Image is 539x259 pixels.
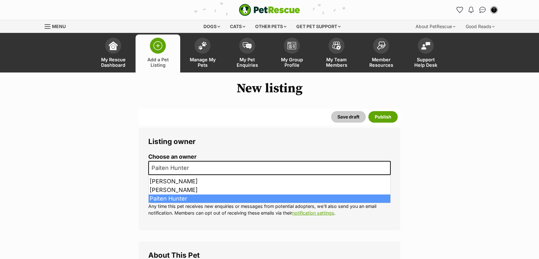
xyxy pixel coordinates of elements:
[239,4,300,16] img: logo-e224e6f780fb5917bec1dbf3a21bbac754714ae5b6737aabdf751b685950b380.svg
[331,111,366,123] button: Save draft
[477,5,488,15] a: Conversations
[461,20,499,33] div: Good Reads
[188,57,217,68] span: Manage My Pets
[277,57,306,68] span: My Group Profile
[199,20,225,33] div: Dogs
[322,57,351,68] span: My Team Members
[148,203,391,217] p: Any time this pet receives new enquiries or messages from potential adopters, we'll also send you...
[403,34,448,72] a: Support Help Desk
[359,34,403,72] a: Member Resources
[489,5,499,15] button: My account
[469,7,474,13] img: notifications-46538b983faf8c2785f20acdc204bb7945ddae34d4c08c2a6579f10ce5e182be.svg
[144,57,172,68] span: Add a Pet Listing
[149,164,196,172] span: Paiten Hunter
[243,42,252,49] img: pet-enquiries-icon-7e3ad2cf08bfb03b45e93fb7055b45f3efa6380592205ae92323e6603595dc1f.svg
[332,42,341,50] img: team-members-icon-5396bd8760b3fe7c0b43da4ab00e1e3bb1a5d9ba89233759b79545d2d3fc5d0d.svg
[421,42,430,50] img: help-desk-icon-fdf02630f3aa405de69fd3d07c3f3aa587a6932b1a1747fa1d2bba05be0121f9.svg
[136,34,180,72] a: Add a Pet Listing
[149,194,390,203] li: Paiten Hunter
[491,7,497,13] img: Paiten Hunter profile pic
[466,5,476,15] button: Notifications
[148,161,391,175] span: Paiten Hunter
[251,20,291,33] div: Other pets
[225,20,250,33] div: Cats
[149,186,390,194] li: [PERSON_NAME]
[368,111,398,123] button: Publish
[233,57,262,68] span: My Pet Enquiries
[287,42,296,50] img: group-profile-icon-3fa3cf56718a62981997c0bc7e787c4b2cf8bcc04b72c1350f741eb67cf2f40e.svg
[454,5,499,15] ul: Account quick links
[225,34,269,72] a: My Pet Enquiries
[479,7,486,13] img: chat-41dd97257d64d25036548639549fe6c8038ab92f7586957e7f3b1b290dea8141.svg
[292,210,334,216] a: notification settings
[109,41,118,50] img: dashboard-icon-eb2f2d2d3e046f16d808141f083e7271f6b2e854fb5c12c21221c1fb7104beca.svg
[91,34,136,72] a: My Rescue Dashboard
[377,41,386,50] img: member-resources-icon-8e73f808a243e03378d46382f2149f9095a855e16c252ad45f914b54edf8863c.svg
[367,57,395,68] span: Member Resources
[239,4,300,16] a: PetRescue
[411,20,460,33] div: About PetRescue
[45,20,70,32] a: Menu
[292,20,345,33] div: Get pet support
[454,5,465,15] a: Favourites
[148,154,391,160] label: Choose an owner
[52,24,66,29] span: Menu
[99,57,128,68] span: My Rescue Dashboard
[153,41,162,50] img: add-pet-listing-icon-0afa8454b4691262ce3f59096e99ab1cd57d4a30225e0717b998d2c9b9846f56.svg
[269,34,314,72] a: My Group Profile
[411,57,440,68] span: Support Help Desk
[198,42,207,50] img: manage-my-pets-icon-02211641906a0b7f246fdf0571729dbe1e7629f14944591b6c1af311fb30b64b.svg
[149,177,390,186] li: [PERSON_NAME]
[148,137,196,146] span: Listing owner
[180,34,225,72] a: Manage My Pets
[314,34,359,72] a: My Team Members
